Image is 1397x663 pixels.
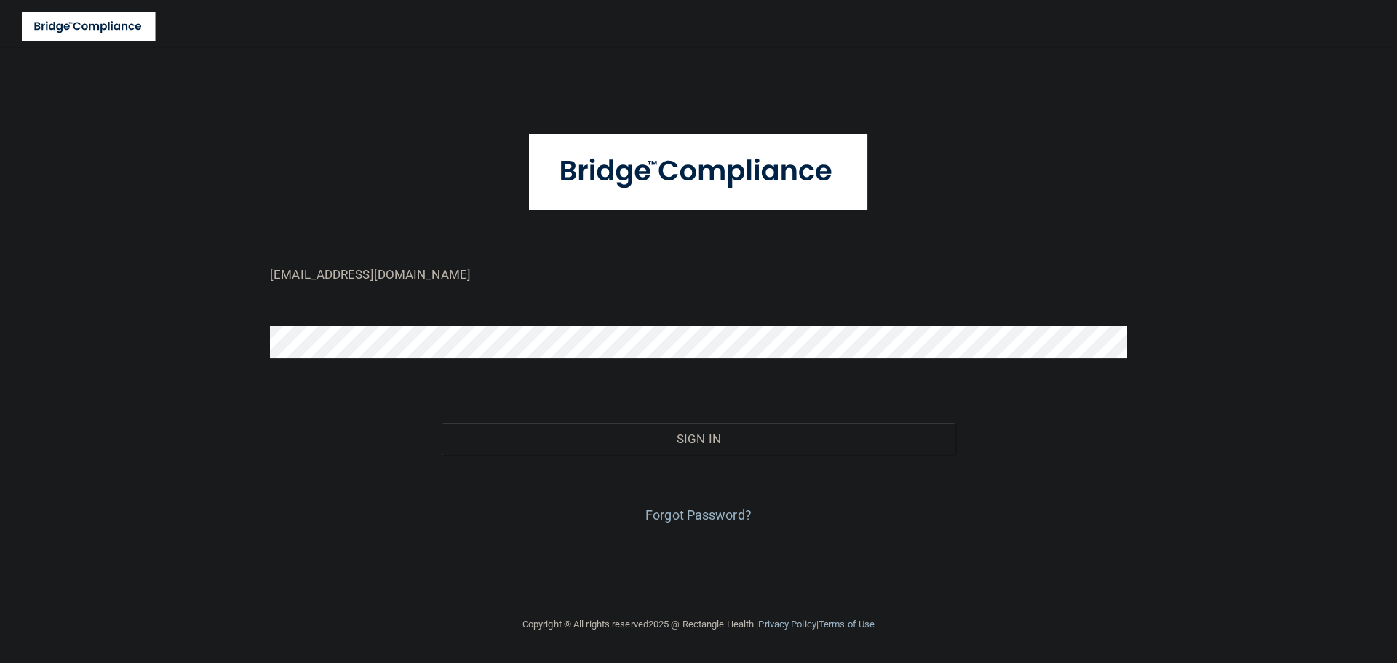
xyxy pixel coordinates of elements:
a: Forgot Password? [645,507,752,523]
img: bridge_compliance_login_screen.278c3ca4.svg [22,12,156,41]
a: Terms of Use [819,619,875,630]
img: bridge_compliance_login_screen.278c3ca4.svg [529,134,868,210]
button: Sign In [442,423,956,455]
a: Privacy Policy [758,619,816,630]
div: Copyright © All rights reserved 2025 @ Rectangle Health | | [433,601,964,648]
input: Email [270,258,1127,290]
